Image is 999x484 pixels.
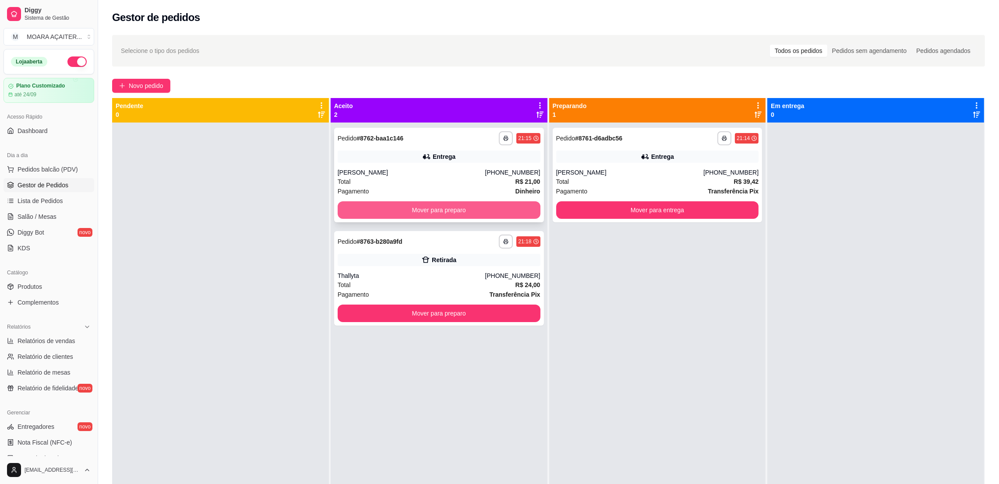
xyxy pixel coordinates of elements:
div: MOARA AÇAITER ... [27,32,82,41]
a: Entregadoresnovo [4,420,94,434]
a: Relatórios de vendas [4,334,94,348]
article: Plano Customizado [16,83,65,89]
a: Dashboard [4,124,94,138]
span: Pedido [338,238,357,245]
span: Pagamento [556,186,588,196]
p: Preparando [553,102,587,110]
div: Catálogo [4,266,94,280]
div: [PHONE_NUMBER] [485,168,540,177]
a: Controle de caixa [4,451,94,465]
div: Acesso Rápido [4,110,94,124]
span: M [11,32,20,41]
span: Novo pedido [129,81,163,91]
strong: # 8761-d6adbc56 [575,135,622,142]
div: Gerenciar [4,406,94,420]
a: KDS [4,241,94,255]
span: Selecione o tipo dos pedidos [121,46,199,56]
p: Em entrega [771,102,804,110]
a: Complementos [4,295,94,309]
button: [EMAIL_ADDRESS][DOMAIN_NAME] [4,459,94,480]
div: Entrega [433,152,455,161]
span: Produtos [18,282,42,291]
div: [PHONE_NUMBER] [485,271,540,280]
button: Mover para preparo [338,305,540,322]
span: Complementos [18,298,59,307]
a: Salão / Mesas [4,210,94,224]
div: Pedidos agendados [911,45,975,57]
strong: R$ 21,00 [515,178,540,185]
p: Pendente [116,102,143,110]
div: Retirada [432,256,456,264]
span: Sistema de Gestão [25,14,91,21]
div: [PERSON_NAME] [556,168,704,177]
strong: R$ 24,00 [515,281,540,288]
button: Mover para entrega [556,201,759,219]
strong: # 8762-baa1c146 [357,135,403,142]
a: Plano Customizadoaté 24/09 [4,78,94,103]
p: 0 [771,110,804,119]
strong: Transferência Pix [490,291,540,298]
a: Relatório de clientes [4,350,94,364]
a: Gestor de Pedidos [4,178,94,192]
span: Lista de Pedidos [18,196,63,205]
span: Pedido [556,135,575,142]
span: Relatórios de vendas [18,337,75,345]
span: Gestor de Pedidos [18,181,68,189]
span: Relatórios [7,323,31,330]
article: até 24/09 [14,91,36,98]
div: Pedidos sem agendamento [827,45,911,57]
span: Nota Fiscal (NFC-e) [18,438,72,447]
a: Nota Fiscal (NFC-e) [4,435,94,449]
a: Diggy Botnovo [4,225,94,239]
span: Relatório de mesas [18,368,71,377]
span: Controle de caixa [18,454,65,463]
span: Salão / Mesas [18,212,56,221]
a: DiggySistema de Gestão [4,4,94,25]
strong: Dinheiro [515,188,540,195]
button: Select a team [4,28,94,46]
div: [PHONE_NUMBER] [703,168,759,177]
span: Dashboard [18,126,48,135]
span: [EMAIL_ADDRESS][DOMAIN_NAME] [25,466,80,473]
strong: R$ 39,42 [734,178,759,185]
button: Pedidos balcão (PDV) [4,162,94,176]
a: Lista de Pedidos [4,194,94,208]
h2: Gestor de pedidos [112,11,200,25]
div: Todos os pedidos [770,45,827,57]
span: Relatório de fidelidade [18,384,78,393]
a: Relatório de mesas [4,365,94,379]
span: Pedidos balcão (PDV) [18,165,78,174]
strong: Transferência Pix [708,188,759,195]
span: KDS [18,244,30,253]
span: Total [338,177,351,186]
span: Diggy [25,7,91,14]
p: 1 [553,110,587,119]
div: 21:14 [737,135,750,142]
div: Dia a dia [4,148,94,162]
span: Pagamento [338,186,369,196]
div: 21:15 [518,135,531,142]
div: 21:18 [518,238,531,245]
div: [PERSON_NAME] [338,168,485,177]
span: Relatório de clientes [18,352,73,361]
a: Relatório de fidelidadenovo [4,381,94,395]
p: Aceito [334,102,353,110]
p: 0 [116,110,143,119]
p: 2 [334,110,353,119]
span: Total [338,280,351,290]
div: Loja aberta [11,57,47,67]
span: plus [119,83,125,89]
button: Alterar Status [67,56,87,67]
span: Total [556,177,569,186]
strong: # 8763-b280a9fd [357,238,402,245]
div: Thallyta [338,271,485,280]
span: Pagamento [338,290,369,299]
span: Entregadores [18,422,54,431]
button: Mover para preparo [338,201,540,219]
button: Novo pedido [112,79,170,93]
span: Diggy Bot [18,228,44,237]
span: Pedido [338,135,357,142]
div: Entrega [651,152,674,161]
a: Produtos [4,280,94,294]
